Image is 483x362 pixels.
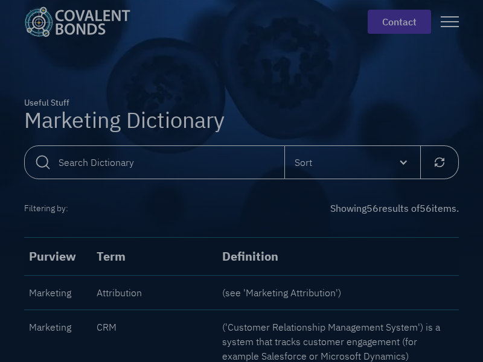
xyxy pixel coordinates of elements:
a: contact [368,10,431,34]
div: Showing results of items. [330,201,459,215]
img: Covalent Bonds White / Teal Logo [24,7,130,37]
h1: Marketing Dictionary [24,109,225,131]
p: (see 'Marketing Attribution') [222,285,454,300]
input: Search Dictionary [24,145,285,179]
div: Term [97,247,213,265]
div: Sort [295,155,312,170]
div: Attribution [97,285,213,300]
div: Marketing [29,320,87,334]
div: CRM [97,320,213,334]
span: 56 [366,202,379,214]
div: Sort [285,146,420,179]
div: Definition [222,247,454,265]
div: Purview [29,247,87,265]
span: 56 [420,202,432,214]
div: Marketing [29,285,87,300]
div: Filtering by: [24,198,68,218]
div: Useful Stuff [24,97,225,109]
a: home [24,7,140,37]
